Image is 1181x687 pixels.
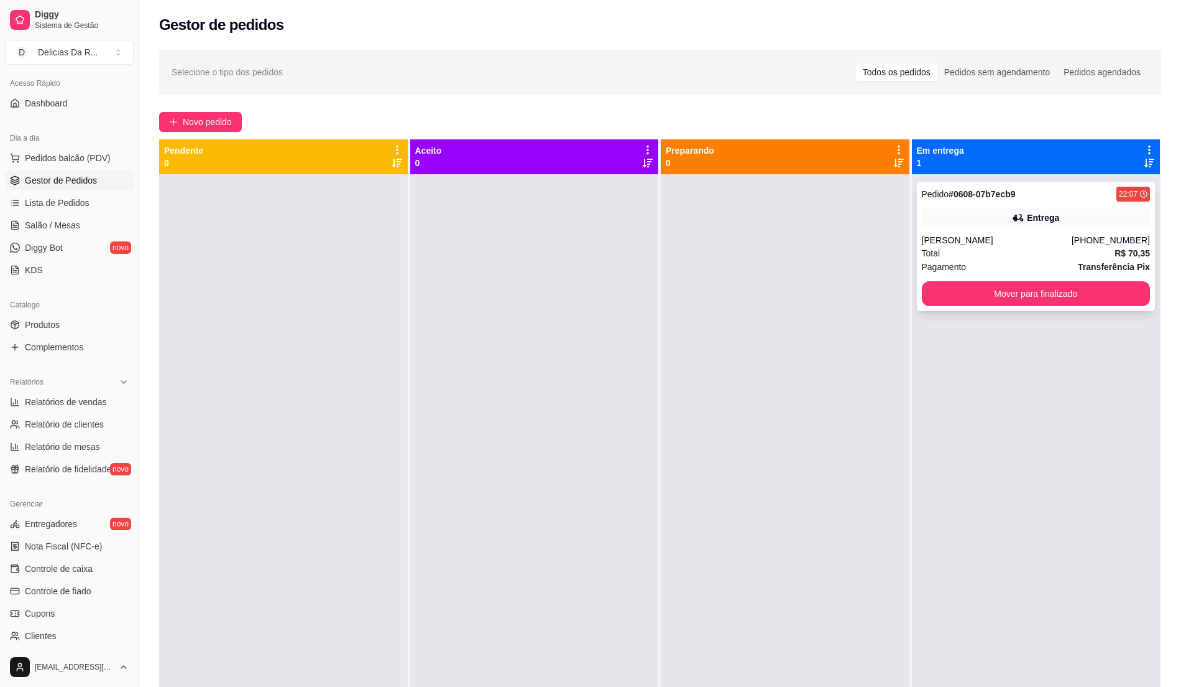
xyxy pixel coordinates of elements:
span: Relatório de fidelidade [25,463,111,475]
span: Sistema de Gestão [35,21,129,30]
a: Relatório de clientes [5,414,134,434]
a: Salão / Mesas [5,215,134,235]
span: [EMAIL_ADDRESS][DOMAIN_NAME] [35,662,114,672]
a: Controle de fiado [5,581,134,601]
span: Relatório de mesas [25,441,100,453]
span: Pedidos balcão (PDV) [25,152,111,164]
a: KDS [5,260,134,280]
a: Cupons [5,604,134,624]
button: Mover para finalizado [922,281,1151,306]
span: Relatórios de vendas [25,396,107,408]
a: Clientes [5,626,134,646]
p: 0 [415,157,442,169]
a: Gestor de Pedidos [5,171,134,190]
p: Pendente [164,144,203,157]
span: Nota Fiscal (NFC-e) [25,540,102,553]
a: Lista de Pedidos [5,193,134,213]
span: Selecione o tipo dos pedidos [172,65,283,79]
div: Dia a dia [5,128,134,148]
div: Entrega [1027,212,1059,224]
span: Novo pedido [183,115,232,129]
span: KDS [25,264,43,276]
p: Em entrega [917,144,964,157]
button: [EMAIL_ADDRESS][DOMAIN_NAME] [5,652,134,682]
p: Preparando [666,144,714,157]
h2: Gestor de pedidos [159,15,284,35]
span: Total [922,246,940,260]
span: Relatórios [10,377,44,387]
div: Pedidos agendados [1057,63,1147,81]
p: 1 [917,157,964,169]
a: Entregadoresnovo [5,514,134,534]
span: Diggy Bot [25,241,63,254]
button: Pedidos balcão (PDV) [5,148,134,168]
a: Nota Fiscal (NFC-e) [5,536,134,556]
a: Controle de caixa [5,559,134,579]
span: Relatório de clientes [25,418,104,431]
span: Controle de fiado [25,585,91,597]
span: Entregadores [25,518,77,530]
span: Cupons [25,607,55,620]
div: Delicias Da R ... [38,46,98,58]
span: Dashboard [25,97,68,110]
div: [PHONE_NUMBER] [1072,234,1150,246]
a: DiggySistema de Gestão [5,5,134,35]
div: Pedidos sem agendamento [937,63,1057,81]
span: Complementos [25,341,83,353]
div: Gerenciar [5,494,134,514]
div: [PERSON_NAME] [922,234,1072,246]
span: Produtos [25,319,60,331]
strong: # 0608-07b7ecb9 [949,189,1015,199]
button: Select a team [5,40,134,65]
strong: R$ 70,35 [1114,248,1150,258]
a: Complementos [5,337,134,357]
strong: Transferência Pix [1078,262,1150,272]
span: Diggy [35,9,129,21]
p: 0 [666,157,714,169]
a: Relatório de mesas [5,437,134,457]
span: D [16,46,28,58]
span: Pagamento [922,260,967,274]
div: Todos os pedidos [856,63,937,81]
a: Diggy Botnovo [5,238,134,258]
a: Produtos [5,315,134,335]
span: Clientes [25,630,57,642]
span: Gestor de Pedidos [25,174,97,187]
span: plus [169,118,178,126]
div: Catálogo [5,295,134,315]
p: Aceito [415,144,442,157]
a: Relatórios de vendas [5,392,134,412]
a: Relatório de fidelidadenovo [5,459,134,479]
div: 22:07 [1119,189,1137,199]
span: Salão / Mesas [25,219,80,231]
p: 0 [164,157,203,169]
span: Pedido [922,189,949,199]
a: Dashboard [5,93,134,113]
span: Controle de caixa [25,563,93,575]
div: Acesso Rápido [5,73,134,93]
span: Lista de Pedidos [25,197,90,209]
button: Novo pedido [159,112,242,132]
